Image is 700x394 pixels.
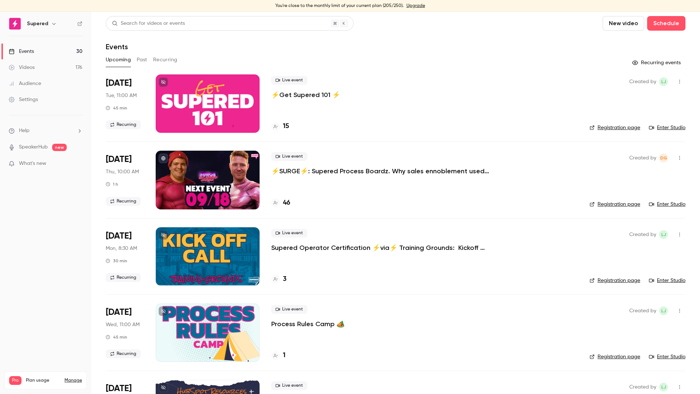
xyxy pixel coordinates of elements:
[659,383,668,391] span: Lindsay John
[106,306,132,318] span: [DATE]
[590,277,640,284] a: Registration page
[106,321,140,328] span: Wed, 11:00 AM
[106,168,139,175] span: Thu, 10:00 AM
[661,230,666,239] span: LJ
[27,20,48,27] h6: Supered
[659,154,668,162] span: D'Ana Guiloff
[271,351,285,360] a: 1
[649,201,685,208] a: Enter Studio
[271,229,307,237] span: Live event
[106,151,144,209] div: Sep 18 Thu, 11:00 AM (America/New York)
[106,334,127,340] div: 45 min
[271,90,340,99] a: ⚡️Get Supered 101 ⚡️
[590,353,640,360] a: Registration page
[9,48,34,55] div: Events
[137,54,147,66] button: Past
[106,245,137,252] span: Mon, 8:30 AM
[106,258,127,264] div: 30 min
[603,16,644,31] button: New video
[590,201,640,208] a: Registration page
[649,124,685,131] a: Enter Studio
[106,74,144,133] div: Sep 16 Tue, 12:00 PM (America/New York)
[271,274,287,284] a: 3
[106,273,141,282] span: Recurring
[629,306,656,315] span: Created by
[112,20,185,27] div: Search for videos or events
[9,376,22,385] span: Pro
[659,306,668,315] span: Lindsay John
[659,77,668,86] span: Lindsay John
[106,105,127,111] div: 45 min
[9,64,35,71] div: Videos
[271,121,289,131] a: 15
[661,383,666,391] span: LJ
[271,381,307,390] span: Live event
[106,197,141,206] span: Recurring
[629,57,685,69] button: Recurring events
[9,127,82,135] li: help-dropdown-opener
[660,154,667,162] span: DG
[659,230,668,239] span: Lindsay John
[271,152,307,161] span: Live event
[283,351,285,360] h4: 1
[649,353,685,360] a: Enter Studio
[661,77,666,86] span: LJ
[19,143,48,151] a: SpeakerHub
[106,349,141,358] span: Recurring
[106,227,144,286] div: Sep 22 Mon, 9:30 AM (America/New York)
[283,121,289,131] h4: 15
[629,77,656,86] span: Created by
[271,243,490,252] a: Supered Operator Certification ⚡️via⚡️ Training Grounds: Kickoff Call
[271,198,290,208] a: 46
[106,92,137,99] span: Tue, 11:00 AM
[283,198,290,208] h4: 46
[106,181,118,187] div: 1 h
[106,304,144,362] div: Sep 24 Wed, 12:00 PM (America/New York)
[647,16,685,31] button: Schedule
[26,378,60,383] span: Plan usage
[106,42,128,51] h1: Events
[106,154,132,165] span: [DATE]
[106,120,141,129] span: Recurring
[106,230,132,242] span: [DATE]
[9,18,21,30] img: Supered
[65,378,82,383] a: Manage
[407,3,425,9] a: Upgrade
[661,306,666,315] span: LJ
[629,383,656,391] span: Created by
[74,161,82,167] iframe: Noticeable Trigger
[106,77,132,89] span: [DATE]
[19,160,46,167] span: What's new
[19,127,30,135] span: Help
[629,230,656,239] span: Created by
[271,76,307,85] span: Live event
[52,144,67,151] span: new
[590,124,640,131] a: Registration page
[106,54,131,66] button: Upcoming
[153,54,178,66] button: Recurring
[629,154,656,162] span: Created by
[649,277,685,284] a: Enter Studio
[271,167,490,175] a: ⚡️SURGE⚡️: Supered Process Boardz. Why sales ennoblement used to feel hard
[271,305,307,314] span: Live event
[271,320,345,328] a: Process Rules Camp 🏕️
[9,80,41,87] div: Audience
[283,274,287,284] h4: 3
[9,96,38,103] div: Settings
